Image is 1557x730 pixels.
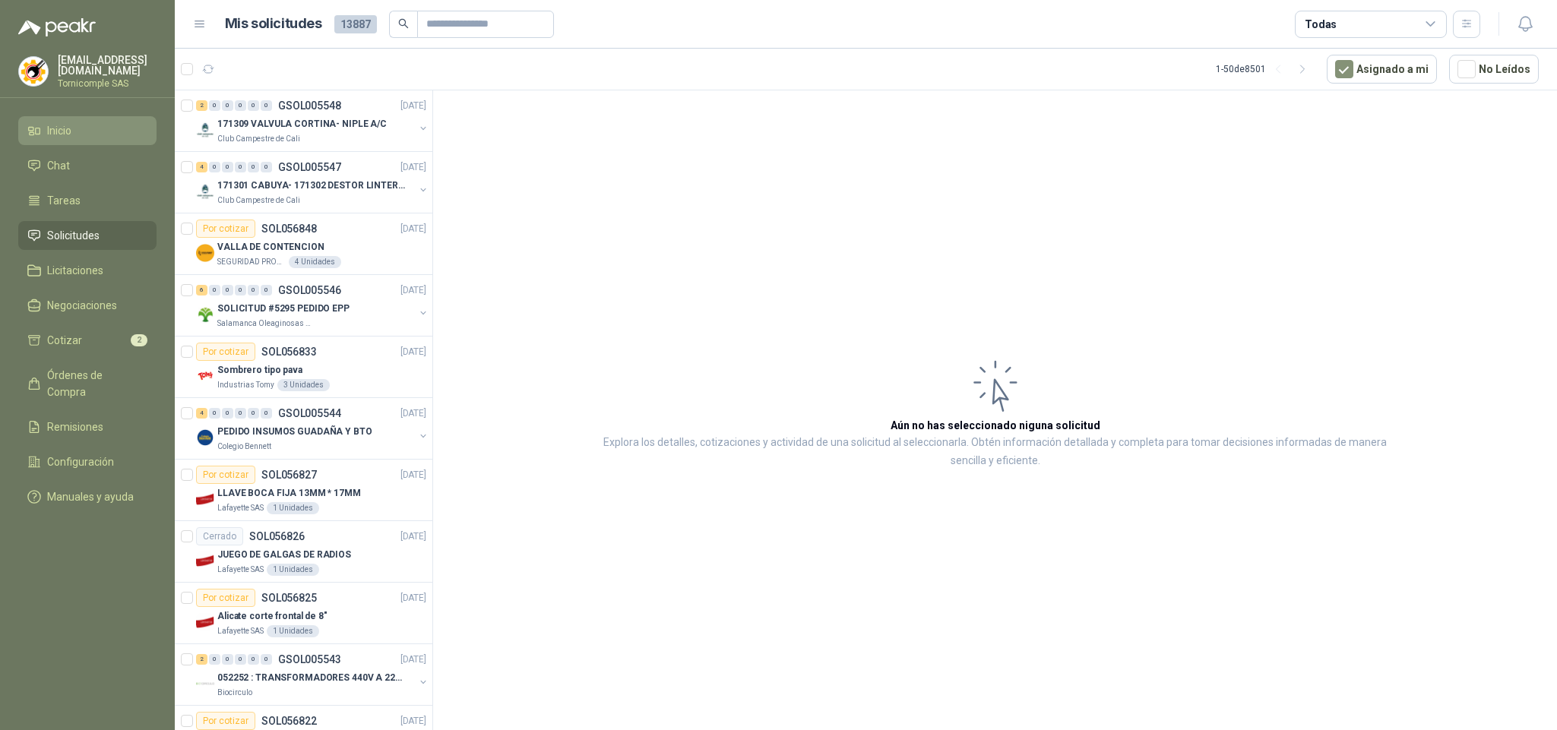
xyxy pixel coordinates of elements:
[196,428,214,447] img: Company Logo
[58,55,157,76] p: [EMAIL_ADDRESS][DOMAIN_NAME]
[217,687,252,699] p: Biocirculo
[217,486,361,501] p: LLAVE BOCA FIJA 13MM * 17MM
[248,285,259,295] div: 0
[217,240,324,254] p: VALLA DE CONTENCION
[217,363,302,378] p: Sombrero tipo pava
[400,222,426,236] p: [DATE]
[248,162,259,172] div: 0
[196,158,429,207] a: 4 0 0 0 0 0 GSOL005547[DATE] Company Logo171301 CABUYA- 171302 DESTOR LINTER- 171305 PINZAClub Ca...
[261,223,317,234] p: SOL056848
[248,654,259,665] div: 0
[261,162,272,172] div: 0
[267,625,319,637] div: 1 Unidades
[209,285,220,295] div: 0
[196,650,429,699] a: 2 0 0 0 0 0 GSOL005543[DATE] Company Logo052252 : TRANSFORMADORES 440V A 220 VBiocirculo
[235,162,246,172] div: 0
[217,194,300,207] p: Club Campestre de Cali
[261,285,272,295] div: 0
[196,285,207,295] div: 6
[267,502,319,514] div: 1 Unidades
[400,283,426,298] p: [DATE]
[175,337,432,398] a: Por cotizarSOL056833[DATE] Company LogoSombrero tipo pavaIndustrias Tomy3 Unidades
[196,281,429,330] a: 6 0 0 0 0 0 GSOL005546[DATE] Company LogoSOLICITUD #5295 PEDIDO EPPSalamanca Oleaginosas SAS
[400,99,426,113] p: [DATE]
[209,408,220,419] div: 0
[18,291,157,320] a: Negociaciones
[209,162,220,172] div: 0
[235,285,246,295] div: 0
[235,408,246,419] div: 0
[398,18,409,29] span: search
[196,551,214,570] img: Company Logo
[19,57,48,86] img: Company Logo
[217,671,407,685] p: 052252 : TRANSFORMADORES 440V A 220 V
[261,654,272,665] div: 0
[18,151,157,180] a: Chat
[196,490,214,508] img: Company Logo
[18,186,157,215] a: Tareas
[47,332,82,349] span: Cotizar
[222,654,233,665] div: 0
[18,116,157,145] a: Inicio
[217,425,372,439] p: PEDIDO INSUMOS GUADAÑA Y BTO
[261,593,317,603] p: SOL056825
[222,162,233,172] div: 0
[1216,57,1315,81] div: 1 - 50 de 8501
[217,441,271,453] p: Colegio Bennett
[400,591,426,605] p: [DATE]
[47,488,134,505] span: Manuales y ayuda
[278,285,341,295] p: GSOL005546
[47,192,81,209] span: Tareas
[47,419,103,435] span: Remisiones
[18,256,157,285] a: Licitaciones
[222,408,233,419] div: 0
[18,412,157,441] a: Remisiones
[196,96,429,145] a: 2 0 0 0 0 0 GSOL005548[DATE] Company Logo171309 VALVULA CORTINA- NIPLE A/CClub Campestre de Cali
[334,15,377,33] span: 13887
[209,654,220,665] div: 0
[47,262,103,279] span: Licitaciones
[235,654,246,665] div: 0
[175,521,432,583] a: CerradoSOL056826[DATE] Company LogoJUEGO DE GALGAS DE RADIOSLafayette SAS1 Unidades
[196,343,255,361] div: Por cotizar
[289,256,341,268] div: 4 Unidades
[18,361,157,406] a: Órdenes de Compra
[47,157,70,174] span: Chat
[261,716,317,726] p: SOL056822
[196,305,214,324] img: Company Logo
[196,220,255,238] div: Por cotizar
[196,100,207,111] div: 2
[196,675,214,693] img: Company Logo
[278,654,341,665] p: GSOL005543
[278,408,341,419] p: GSOL005544
[400,345,426,359] p: [DATE]
[175,213,432,275] a: Por cotizarSOL056848[DATE] Company LogoVALLA DE CONTENCIONSEGURIDAD PROVISER LTDA4 Unidades
[261,408,272,419] div: 0
[196,121,214,139] img: Company Logo
[196,408,207,419] div: 4
[18,482,157,511] a: Manuales y ayuda
[131,334,147,346] span: 2
[261,346,317,357] p: SOL056833
[47,453,114,470] span: Configuración
[47,227,100,244] span: Solicitudes
[277,379,330,391] div: 3 Unidades
[1449,55,1539,84] button: No Leídos
[217,318,313,330] p: Salamanca Oleaginosas SAS
[196,244,214,262] img: Company Logo
[47,367,142,400] span: Órdenes de Compra
[217,133,300,145] p: Club Campestre de Cali
[209,100,220,111] div: 0
[891,417,1100,434] h3: Aún no has seleccionado niguna solicitud
[196,527,243,545] div: Cerrado
[400,529,426,544] p: [DATE]
[261,469,317,480] p: SOL056827
[400,406,426,421] p: [DATE]
[248,100,259,111] div: 0
[249,531,305,542] p: SOL056826
[196,589,255,607] div: Por cotizar
[18,18,96,36] img: Logo peakr
[196,613,214,631] img: Company Logo
[278,162,341,172] p: GSOL005547
[217,502,264,514] p: Lafayette SAS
